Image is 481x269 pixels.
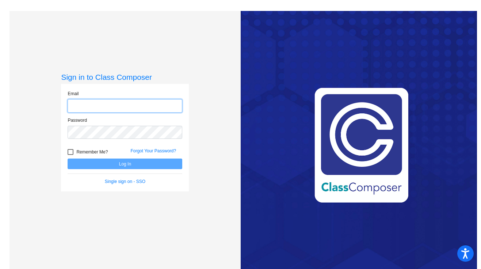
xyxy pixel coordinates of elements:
a: Forgot Your Password? [130,148,176,153]
button: Log In [68,159,182,169]
a: Single sign on - SSO [105,179,145,184]
label: Password [68,117,87,124]
h3: Sign in to Class Composer [61,73,189,82]
span: Remember Me? [76,148,108,156]
label: Email [68,90,79,97]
